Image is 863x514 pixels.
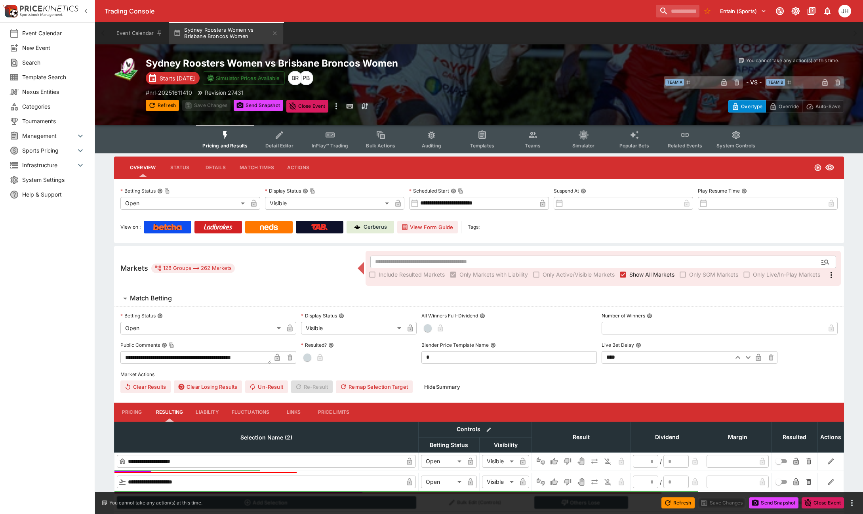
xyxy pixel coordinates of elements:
span: Betting Status [421,440,477,450]
p: Public Comments [120,342,160,348]
div: Open [120,322,284,334]
button: Auto-Save [802,100,844,113]
button: Toggle light/dark mode [789,4,803,18]
p: Play Resume Time [698,187,740,194]
button: No Bookmarks [701,5,714,17]
h6: - VS - [746,78,762,86]
p: Overtype [741,102,762,111]
p: Blender Price Template Name [421,342,489,348]
button: Resulted? [328,342,334,348]
button: Copy To Clipboard [458,188,463,194]
span: Infrastructure [22,161,76,169]
button: Remap Selection Target [336,380,413,393]
button: Blender Price Template Name [490,342,496,348]
p: Starts [DATE] [160,74,195,82]
p: Cerberus [364,223,387,231]
label: Market Actions [120,369,838,380]
th: Dividend [631,422,704,452]
p: Copy To Clipboard [146,88,192,97]
span: Bulk Actions [366,143,395,149]
h5: Markets [120,264,148,273]
span: Include Resulted Markets [379,270,445,279]
button: View Form Guide [397,221,458,233]
img: Sportsbook Management [20,13,63,17]
span: Team B [766,79,785,86]
p: You cannot take any action(s) at this time. [109,499,202,506]
button: Open [818,255,833,269]
div: Visible [482,455,516,468]
button: Not Set [534,455,547,468]
span: Tournaments [22,117,85,125]
button: Not Set [534,476,547,488]
svg: Open [814,164,822,172]
button: Number of Winners [647,313,652,319]
button: Bulk edit [484,424,494,435]
button: Un-Result [245,380,288,393]
button: Copy To Clipboard [164,188,170,194]
svg: More [827,270,836,280]
button: Suspend At [581,188,586,194]
button: Copy To Clipboard [310,188,315,194]
p: Revision 27431 [205,88,244,97]
button: Eliminated In Play [602,476,614,488]
img: TabNZ [311,224,328,230]
th: Margin [704,422,772,452]
span: Auditing [422,143,441,149]
button: Live Bet Delay [636,342,641,348]
p: Betting Status [120,187,156,194]
span: Team A [665,79,684,86]
span: Popular Bets [619,143,649,149]
span: Event Calendar [22,29,85,37]
button: Betting StatusCopy To Clipboard [157,188,163,194]
div: Open [120,197,248,210]
button: Void [575,476,587,488]
span: Only Active/Visible Markets [543,270,615,279]
button: Push [588,455,601,468]
button: more [331,100,341,113]
div: Visible [482,476,516,488]
span: Only SGM Markets [689,270,738,279]
button: more [847,498,857,508]
span: Management [22,132,76,140]
button: Sydney Roosters Women vs Brisbane Broncos Women [169,22,283,44]
span: Related Events [668,143,702,149]
button: Display StatusCopy To Clipboard [303,188,308,194]
button: Close Event [286,100,329,113]
div: / [660,457,662,466]
p: You cannot take any action(s) at this time. [746,57,839,64]
button: Play Resume Time [741,188,747,194]
p: Scheduled Start [409,187,449,194]
span: Templates [470,143,494,149]
div: 128 Groups 262 Markets [154,264,232,273]
span: Only Live/In-Play Markets [753,270,820,279]
p: Display Status [265,187,301,194]
div: Ben Raymond [288,71,302,85]
span: Selection Name (2) [232,433,301,442]
div: Open [421,476,464,488]
button: Connected to PK [773,4,787,18]
button: Scheduled StartCopy To Clipboard [451,188,456,194]
button: Display Status [339,313,344,319]
span: Pricing and Results [202,143,248,149]
h2: Copy To Clipboard [146,57,495,69]
button: Documentation [804,4,819,18]
button: All Winners Full-Dividend [480,313,485,319]
button: Fluctuations [225,403,276,422]
span: System Controls [716,143,755,149]
button: Refresh [146,100,179,111]
p: Override [779,102,799,111]
p: Number of Winners [602,312,645,319]
div: / [660,478,662,486]
button: Overview [124,158,162,177]
button: Select Tenant [715,5,771,17]
button: Win [548,476,560,488]
svg: Visible [825,163,834,172]
input: search [656,5,699,17]
p: Live Bet Delay [602,342,634,348]
span: Categories [22,102,85,111]
span: Detail Editor [265,143,293,149]
button: Refresh [661,497,695,508]
button: Notifications [820,4,834,18]
div: Start From [728,100,844,113]
button: Lose [561,455,574,468]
